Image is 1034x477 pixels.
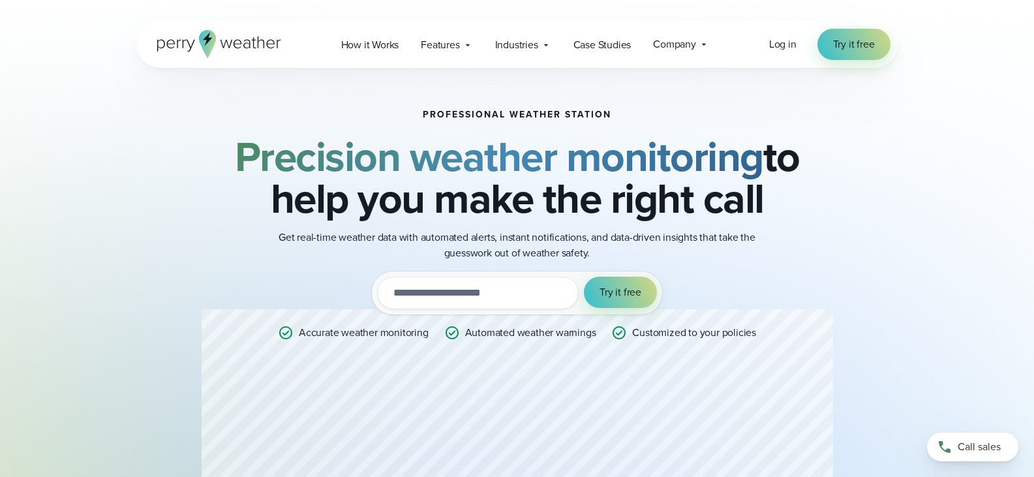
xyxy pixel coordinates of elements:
span: Call sales [958,439,1001,455]
h1: Professional Weather Station [423,110,611,120]
p: Accurate weather monitoring [299,325,429,341]
p: Automated weather warnings [465,325,596,341]
span: Features [421,37,459,53]
button: Try it free [584,277,657,308]
span: Case Studies [573,37,631,53]
p: Customized to your policies [632,325,756,341]
span: Try it free [833,37,875,52]
span: How it Works [341,37,399,53]
a: How it Works [330,31,410,58]
a: Case Studies [562,31,643,58]
p: Get real-time weather data with automated alerts, instant notifications, and data-driven insights... [256,230,778,261]
strong: Precision weather monitoring [235,126,763,187]
a: Call sales [927,433,1018,461]
h2: to help you make the right call [202,136,833,219]
span: Industries [495,37,538,53]
span: Try it free [600,285,641,300]
span: Company [653,37,696,52]
a: Log in [769,37,797,52]
a: Try it free [817,29,890,60]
